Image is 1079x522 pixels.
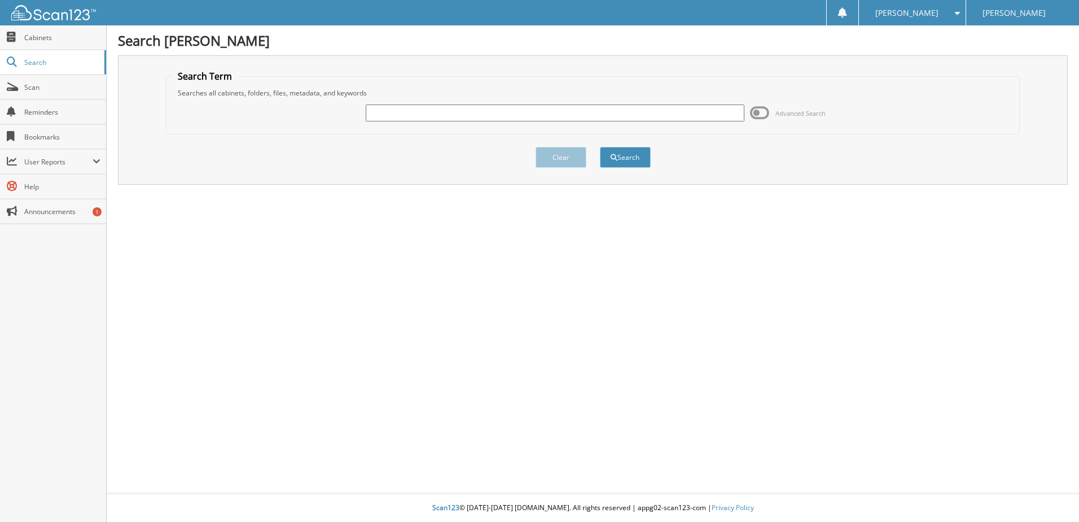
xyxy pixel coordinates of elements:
[24,107,100,117] span: Reminders
[24,33,100,42] span: Cabinets
[24,82,100,92] span: Scan
[536,147,586,168] button: Clear
[24,207,100,216] span: Announcements
[24,58,99,67] span: Search
[432,503,459,512] span: Scan123
[24,182,100,192] span: Help
[1023,468,1079,522] iframe: Chat Widget
[600,147,651,168] button: Search
[875,10,938,16] span: [PERSON_NAME]
[982,10,1046,16] span: [PERSON_NAME]
[93,207,102,216] div: 1
[712,503,754,512] a: Privacy Policy
[172,88,1014,98] div: Searches all cabinets, folders, files, metadata, and keywords
[107,494,1079,522] div: © [DATE]-[DATE] [DOMAIN_NAME]. All rights reserved | appg02-scan123-com |
[775,109,826,118] span: Advanced Search
[24,132,100,142] span: Bookmarks
[24,157,93,167] span: User Reports
[11,5,96,20] img: scan123-logo-white.svg
[172,70,238,82] legend: Search Term
[118,31,1068,50] h1: Search [PERSON_NAME]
